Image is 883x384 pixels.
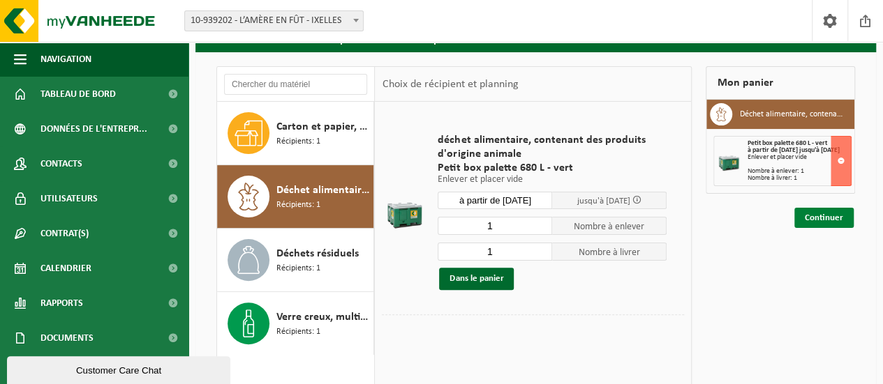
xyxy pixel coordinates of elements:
button: Carton et papier, non-conditionné (industriel) Récipients: 1 [217,102,374,165]
span: 10-939202 - L’AMÈRE EN FÛT - IXELLES [184,10,364,31]
span: Tableau de bord [40,77,116,112]
span: Récipients: 1 [276,325,320,339]
span: Récipients: 1 [276,199,320,212]
span: Navigation [40,42,91,77]
button: Dans le panier [439,268,514,290]
button: Déchet alimentaire, contenant des produits d'origine animale, emballage mélangé (sans verre), cat... [217,165,374,229]
span: Petit box palette 680 L - vert [747,139,826,147]
span: Données de l'entrepr... [40,112,147,146]
span: Utilisateurs [40,181,98,216]
div: Nombre à livrer: 1 [747,175,851,182]
span: Récipients: 1 [276,262,320,275]
span: Documents [40,321,94,355]
span: Déchets résiduels [276,245,359,262]
p: Enlever et placer vide [438,175,667,185]
span: Nombre à enlever [552,217,667,235]
h3: Déchet alimentaire, contenant des produits d'origine animale, emballage mélangé (sans verre), cat 3 [739,103,844,125]
span: Rapports [40,286,83,321]
span: Déchet alimentaire, contenant des produits d'origine animale, emballage mélangé (sans verre), cat 3 [276,182,370,199]
div: Enlever et placer vide [747,154,851,161]
iframe: chat widget [7,353,233,384]
input: Sélectionnez date [438,192,552,209]
span: Verre creux, multicolore (ménager) [276,309,370,325]
span: 10-939202 - L’AMÈRE EN FÛT - IXELLES [185,11,363,31]
div: Nombre à enlever: 1 [747,168,851,175]
button: Verre creux, multicolore (ménager) Récipients: 1 [217,292,374,355]
input: Chercher du matériel [224,74,367,95]
span: Contacts [40,146,82,181]
div: Mon panier [706,66,855,100]
span: Contrat(s) [40,216,89,251]
span: Petit box palette 680 L - vert [438,161,667,175]
span: Récipients: 1 [276,135,320,148]
button: Déchets résiduels Récipients: 1 [217,229,374,292]
span: jusqu'à [DATE] [577,197,630,206]
span: Carton et papier, non-conditionné (industriel) [276,118,370,135]
strong: à partir de [DATE] jusqu'à [DATE] [747,146,839,154]
span: Calendrier [40,251,91,286]
span: déchet alimentaire, contenant des produits d'origine animale [438,133,667,161]
a: Continuer [794,208,854,228]
span: Nombre à livrer [552,243,667,261]
div: Choix de récipient et planning [375,67,525,102]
